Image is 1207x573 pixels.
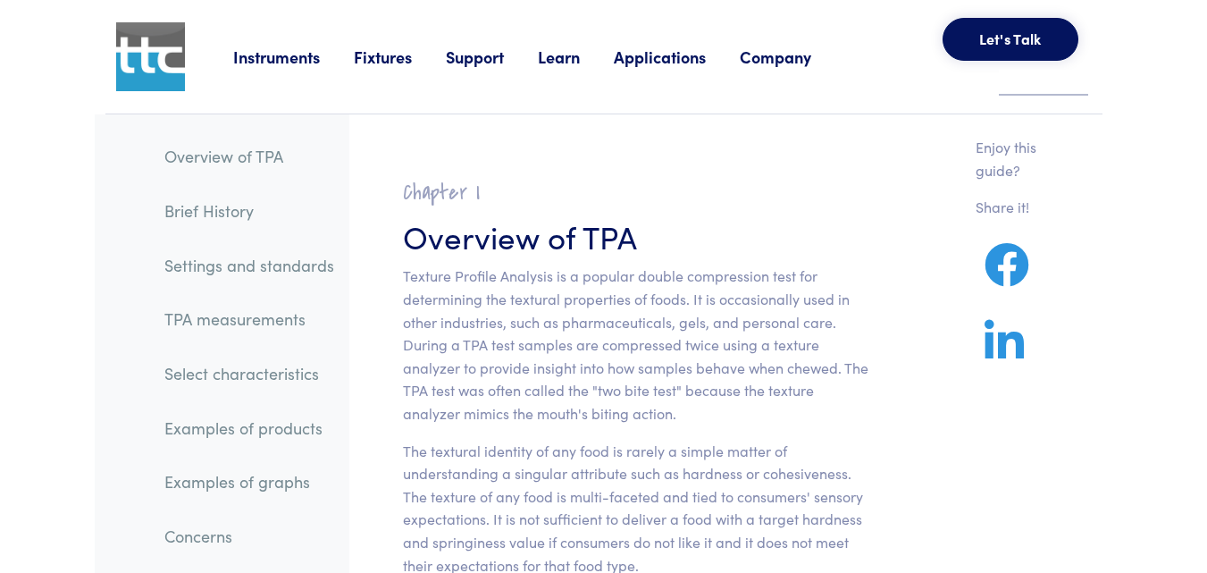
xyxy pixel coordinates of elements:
a: Select characteristics [150,353,348,394]
a: Learn [538,46,614,68]
a: Overview of TPA [150,136,348,177]
p: Share it! [976,196,1060,219]
h3: Overview of TPA [403,214,868,257]
p: Texture Profile Analysis is a popular double compression test for determining the textural proper... [403,265,868,425]
a: Instruments [233,46,354,68]
a: Brief History [150,190,348,232]
button: Let's Talk [943,18,1078,61]
h2: Chapter I [403,179,868,206]
a: Support [446,46,538,68]
a: Company [740,46,845,68]
a: Examples of products [150,408,348,449]
a: Settings and standards [150,245,348,286]
p: Enjoy this guide? [976,136,1060,181]
a: Fixtures [354,46,446,68]
a: Concerns [150,516,348,557]
a: Examples of graphs [150,461,348,502]
a: Share on LinkedIn [976,341,1033,363]
a: Applications [614,46,740,68]
a: TPA measurements [150,299,348,340]
img: ttc_logo_1x1_v1.0.png [116,22,185,91]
